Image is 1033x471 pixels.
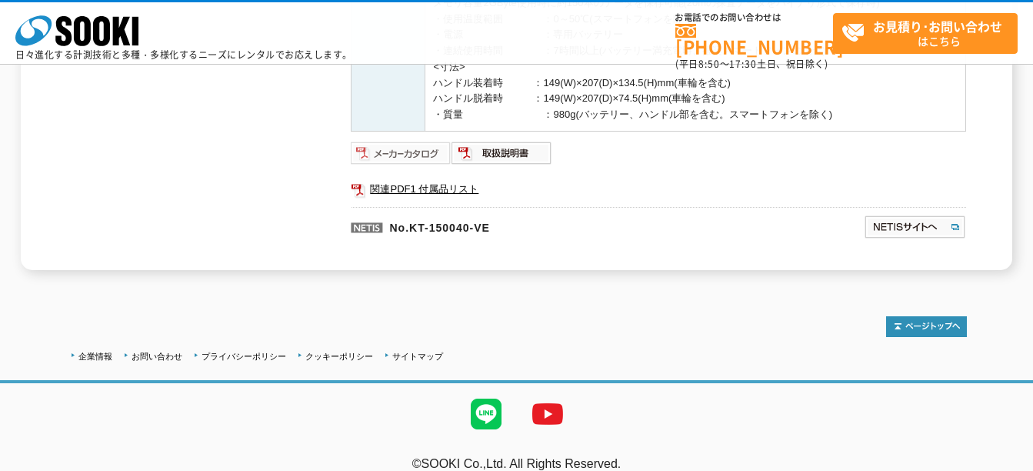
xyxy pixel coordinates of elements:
img: YouTube [517,383,578,445]
img: メーカーカタログ [351,141,452,165]
a: 企業情報 [78,352,112,361]
span: (平日 ～ 土日、祝日除く) [675,57,828,71]
img: トップページへ [886,316,967,337]
span: 8:50 [698,57,720,71]
p: No.KT-150040-VE [351,207,715,244]
a: 取扱説明書 [452,151,552,162]
a: メーカーカタログ [351,151,452,162]
a: サイトマップ [392,352,443,361]
a: お問い合わせ [132,352,182,361]
span: 17:30 [729,57,757,71]
a: お見積り･お問い合わせはこちら [833,13,1018,54]
a: クッキーポリシー [305,352,373,361]
a: プライバシーポリシー [202,352,286,361]
img: LINE [455,383,517,445]
img: NETISサイトへ [864,215,966,239]
a: [PHONE_NUMBER] [675,24,833,55]
a: 関連PDF1 付属品リスト [351,179,966,199]
img: 取扱説明書 [452,141,552,165]
span: はこちら [841,14,1017,52]
p: 日々進化する計測技術と多種・多様化するニーズにレンタルでお応えします。 [15,50,352,59]
strong: お見積り･お問い合わせ [873,17,1002,35]
span: お電話でのお問い合わせは [675,13,833,22]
